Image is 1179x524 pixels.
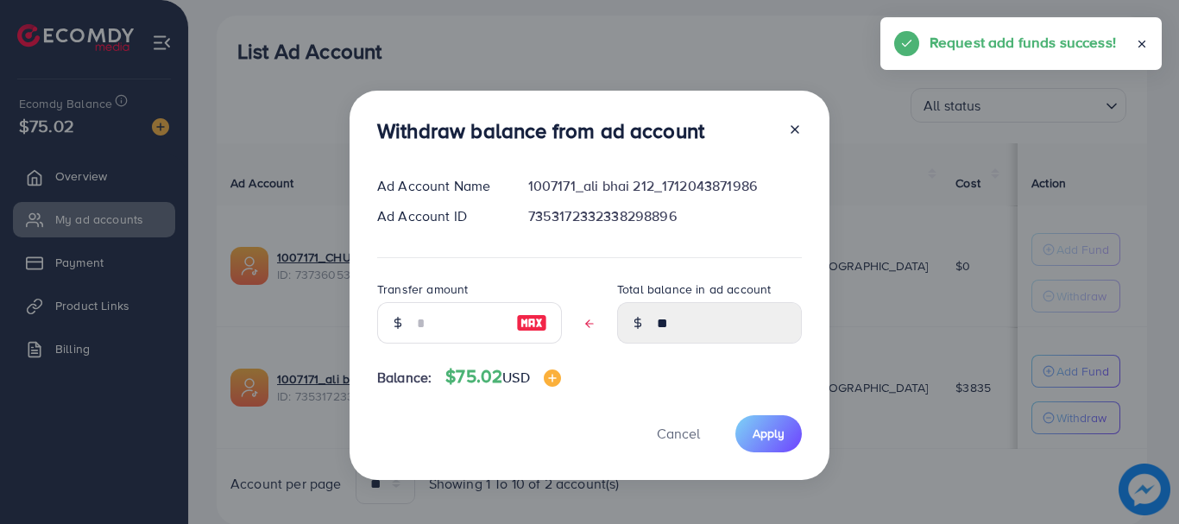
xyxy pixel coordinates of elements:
label: Total balance in ad account [617,281,771,298]
div: Ad Account Name [363,176,514,196]
span: Balance: [377,368,432,388]
div: 7353172332338298896 [514,206,816,226]
h5: Request add funds success! [930,31,1116,54]
img: image [544,369,561,387]
label: Transfer amount [377,281,468,298]
h3: Withdraw balance from ad account [377,118,704,143]
button: Apply [735,415,802,452]
span: USD [502,368,529,387]
div: Ad Account ID [363,206,514,226]
span: Apply [753,425,785,442]
img: image [516,313,547,333]
div: 1007171_ali bhai 212_1712043871986 [514,176,816,196]
h4: $75.02 [445,366,560,388]
span: Cancel [657,424,700,443]
button: Cancel [635,415,722,452]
